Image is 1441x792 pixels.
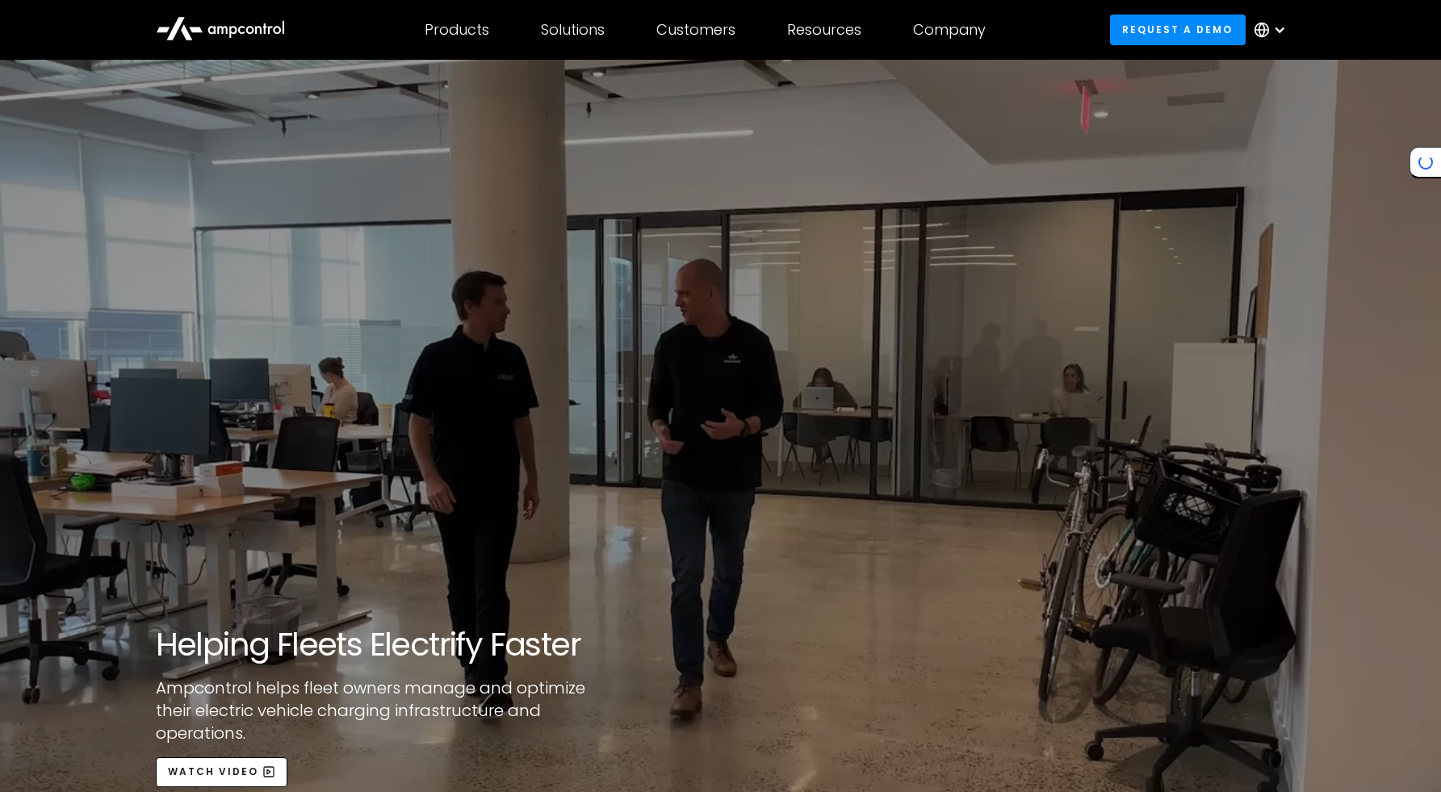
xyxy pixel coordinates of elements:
[541,21,605,39] div: Solutions
[656,21,735,39] div: Customers
[787,21,861,39] div: Resources
[425,21,489,39] div: Products
[913,21,986,39] div: Company
[1110,15,1246,44] a: Request a demo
